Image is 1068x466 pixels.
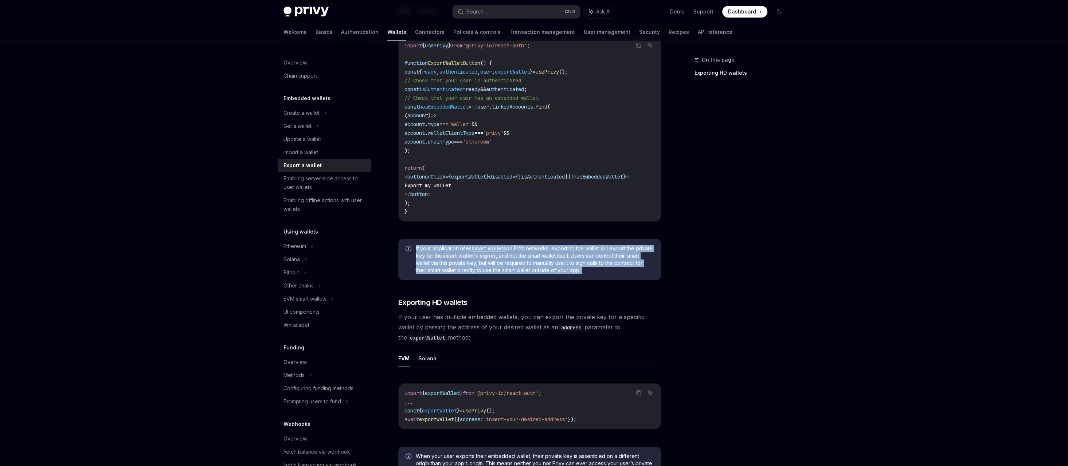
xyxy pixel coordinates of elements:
[448,42,451,49] span: }
[669,23,689,41] a: Recipes
[283,268,300,277] div: Bitcoin
[463,390,474,396] span: from
[453,5,580,18] button: Search...CtrlK
[283,227,318,236] h5: Using wallets
[466,7,487,16] div: Search...
[404,60,428,66] span: function
[454,416,460,423] span: ({
[278,432,371,445] a: Overview
[398,350,410,367] button: EVM
[445,173,448,180] span: =
[283,420,310,428] h5: Webhooks
[404,77,521,84] span: // Check that your user is authenticated
[428,130,474,136] span: walletClientType
[454,138,463,145] span: ===
[489,103,492,110] span: .
[404,147,410,154] span: );
[404,86,419,93] span: const
[404,165,422,171] span: return
[410,191,428,197] span: button
[422,42,425,49] span: {
[547,103,550,110] span: (
[728,8,756,15] span: Dashboard
[472,103,477,110] span: !!
[341,23,379,41] a: Authentication
[283,384,353,393] div: Configuring funding methods
[428,112,431,119] span: )
[565,173,571,180] span: ||
[425,390,460,396] span: exportWallet
[670,8,685,15] a: Demo
[474,390,539,396] span: '@privy-io/react-auth'
[283,58,307,67] div: Overview
[521,173,565,180] span: isAuthenticated
[283,196,367,214] div: Enabling offline actions with user wallets
[539,390,541,396] span: ;
[474,130,483,136] span: ===
[425,130,428,136] span: .
[404,173,407,180] span: <
[702,55,735,64] span: On this page
[486,407,495,414] span: ();
[460,407,463,414] span: =
[283,161,322,170] div: Export a wallet
[477,103,489,110] span: user
[645,388,655,398] button: Ask AI
[407,112,428,119] span: account
[278,356,371,369] a: Overview
[773,6,785,17] button: Toggle dark mode
[565,9,576,15] span: Ctrl K
[492,103,533,110] span: linkedAccounts
[407,334,448,342] code: exportWallet
[278,382,371,395] a: Configuring funding methods
[398,297,468,308] span: Exporting HD wallets
[460,390,463,396] span: }
[425,121,428,128] span: .
[518,173,521,180] span: !
[559,68,568,75] span: ();
[419,407,422,414] span: {
[422,390,425,396] span: {
[404,200,410,206] span: );
[404,182,451,189] span: Export my wallet
[512,173,515,180] span: =
[486,173,489,180] span: }
[451,42,463,49] span: from
[480,60,492,66] span: () {
[404,191,410,197] span: </
[283,358,307,367] div: Overview
[283,308,320,316] div: UI components
[419,86,463,93] span: isAuthenticated
[422,407,457,414] span: exportWallet
[278,318,371,332] a: Whitelabel
[404,208,407,215] span: }
[404,121,425,128] span: account
[457,407,460,414] span: }
[278,69,371,82] a: Chain support
[437,68,439,75] span: ,
[404,138,425,145] span: account
[428,121,439,128] span: type
[574,173,623,180] span: hasEmbeddedWallet
[558,324,584,332] code: address
[536,68,559,75] span: usePrivy
[278,133,371,146] a: Update a wallet
[425,138,428,145] span: .
[634,388,643,398] button: Copy the contents from the code block
[278,146,371,159] a: Import a wallet
[698,23,732,41] a: API reference
[453,23,501,41] a: Policies & controls
[425,42,448,49] span: usePrivy
[722,6,767,17] a: Dashboard
[492,68,495,75] span: ,
[283,174,367,192] div: Enabling server-side access to user wallets
[283,148,318,157] div: Import a wallet
[596,8,611,15] span: Ask AI
[404,399,413,405] span: ...
[442,252,496,259] strong: smart wallet’s signer
[428,191,431,197] span: >
[645,40,655,50] button: Ask AI
[404,112,407,119] span: (
[428,138,454,145] span: chainType
[419,103,469,110] span: hasEmbeddedWallet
